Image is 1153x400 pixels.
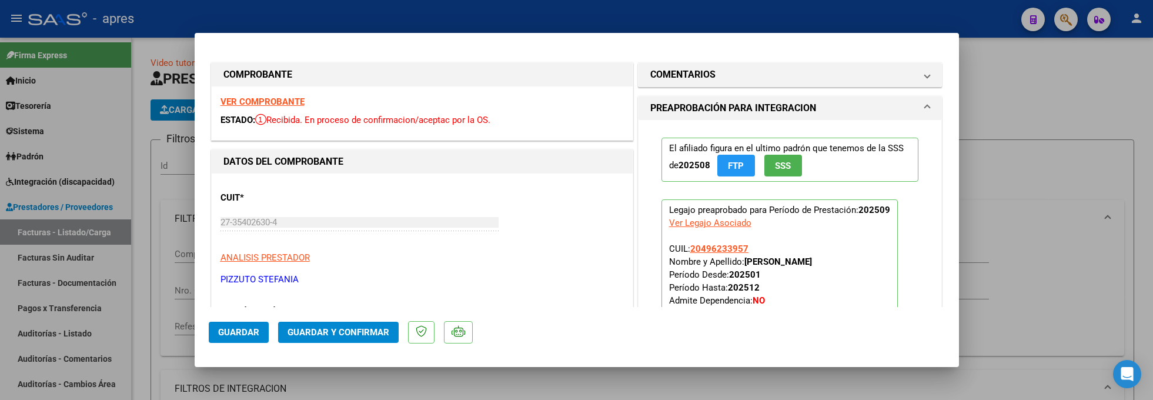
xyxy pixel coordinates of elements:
[220,191,342,205] p: CUIT
[639,96,942,120] mat-expansion-panel-header: PREAPROBACIÓN PARA INTEGRACION
[775,161,791,171] span: SSS
[220,273,624,286] p: PIZZUTO STEFANIA
[278,322,399,343] button: Guardar y Confirmar
[650,101,816,115] h1: PREAPROBACIÓN PARA INTEGRACION
[218,327,259,338] span: Guardar
[728,282,760,293] strong: 202512
[255,115,490,125] span: Recibida. En proceso de confirmacion/aceptac por la OS.
[679,160,710,171] strong: 202508
[639,120,942,383] div: PREAPROBACIÓN PARA INTEGRACION
[690,244,748,254] span: 20496233957
[764,155,802,176] button: SSS
[220,115,255,125] span: ESTADO:
[661,199,898,356] p: Legajo preaprobado para Período de Prestación:
[220,252,310,263] span: ANALISIS PRESTADOR
[717,155,755,176] button: FTP
[669,244,812,319] span: CUIL: Nombre y Apellido: Período Desde: Período Hasta: Admite Dependencia:
[209,322,269,343] button: Guardar
[223,69,292,80] strong: COMPROBANTE
[728,161,744,171] span: FTP
[650,68,716,82] h1: COMENTARIOS
[1113,360,1141,388] div: Open Intercom Messenger
[288,327,389,338] span: Guardar y Confirmar
[669,216,751,229] div: Ver Legajo Asociado
[220,304,342,318] p: Area destinado *
[223,156,343,167] strong: DATOS DEL COMPROBANTE
[858,205,890,215] strong: 202509
[661,138,919,182] p: El afiliado figura en el ultimo padrón que tenemos de la SSS de
[639,63,942,86] mat-expansion-panel-header: COMENTARIOS
[744,256,812,267] strong: [PERSON_NAME]
[753,295,765,306] strong: NO
[729,269,761,280] strong: 202501
[220,96,305,107] a: VER COMPROBANTE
